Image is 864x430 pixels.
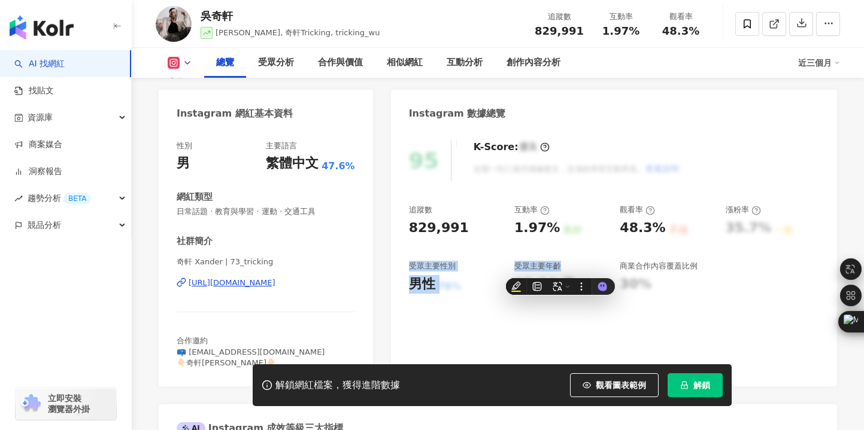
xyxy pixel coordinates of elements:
div: 近三個月 [798,53,840,72]
div: 男 [177,154,190,173]
span: 趨勢分析 [28,185,91,212]
span: 合作邀約 📪 [EMAIL_ADDRESS][DOMAIN_NAME] 👇🏻奇軒[PERSON_NAME]👇🏻 [177,336,325,367]
a: [URL][DOMAIN_NAME] [177,277,355,288]
span: 48.3% [662,25,699,37]
span: 觀看圖表範例 [596,380,646,390]
a: chrome extension立即安裝 瀏覽器外掛 [16,388,116,420]
a: 洞察報告 [14,166,62,178]
div: 互動率 [598,11,644,23]
div: 社群簡介 [177,235,213,248]
div: 合作與價值 [318,56,363,70]
div: 吳奇軒 [201,8,380,23]
div: [URL][DOMAIN_NAME] [189,277,275,288]
div: 繁體中文 [266,154,319,173]
div: 829,991 [409,219,469,237]
div: 主要語言 [266,141,297,151]
span: 解鎖 [693,380,710,390]
a: 商案媒合 [14,139,62,151]
span: 47.6% [322,160,355,173]
div: BETA [63,193,91,205]
button: 觀看圖表範例 [570,373,659,397]
span: 829,991 [535,25,584,37]
div: 創作內容分析 [507,56,560,70]
span: 日常話題 · 教育與學習 · 運動 · 交通工具 [177,206,355,217]
div: 總覽 [216,56,234,70]
div: 觀看率 [620,205,655,215]
span: 競品分析 [28,212,61,239]
span: 奇軒 Xander | 73_tricking [177,257,355,267]
div: 觀看率 [658,11,704,23]
span: lock [680,381,689,389]
div: 追蹤數 [535,11,584,23]
span: 1.97% [602,25,639,37]
div: 1.97% [514,219,560,237]
a: 找貼文 [14,85,54,97]
div: 性別 [177,141,192,151]
span: [PERSON_NAME], 奇軒Tricking, tricking_wu [216,28,380,37]
div: 受眾主要年齡 [514,261,561,272]
div: 男性 [409,275,435,294]
div: 受眾分析 [258,56,294,70]
img: KOL Avatar [156,6,192,42]
div: 相似網紅 [387,56,423,70]
div: 解鎖網紅檔案，獲得進階數據 [275,379,400,392]
img: logo [10,16,74,39]
div: 追蹤數 [409,205,432,215]
img: chrome extension [19,394,43,413]
div: 互動分析 [447,56,483,70]
div: 網紅類型 [177,191,213,203]
div: Instagram 數據總覽 [409,107,506,120]
span: rise [14,194,23,203]
div: K-Score : [474,141,550,154]
div: 受眾主要性別 [409,261,456,272]
div: 漲粉率 [726,205,761,215]
div: 商業合作內容覆蓋比例 [620,261,698,272]
button: 解鎖 [668,373,723,397]
div: Instagram 網紅基本資料 [177,107,293,120]
span: 資源庫 [28,104,53,131]
span: 立即安裝 瀏覽器外掛 [48,393,90,414]
div: 互動率 [514,205,550,215]
a: searchAI 找網紅 [14,58,65,70]
div: 48.3% [620,219,665,237]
